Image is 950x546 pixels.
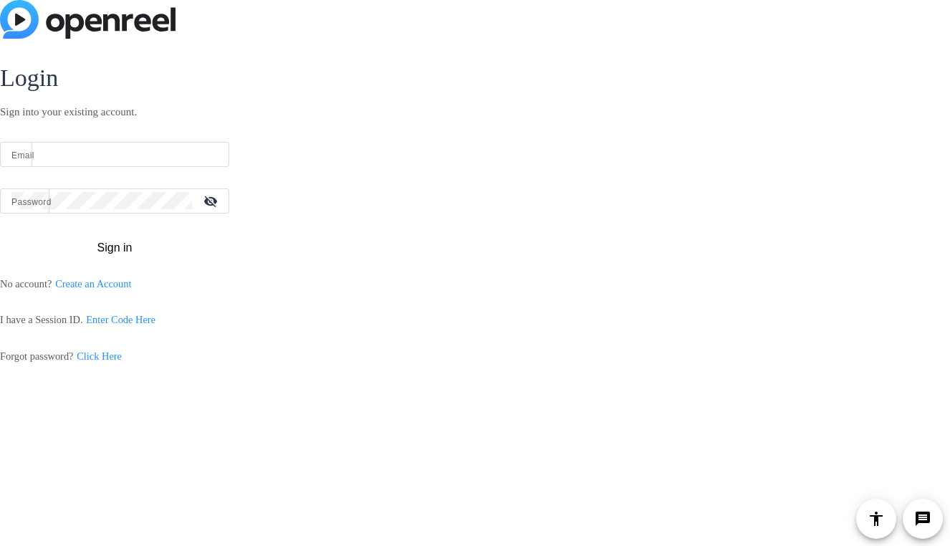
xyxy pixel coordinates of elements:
mat-icon: visibility_off [195,191,229,211]
span: Sign in [97,239,133,257]
mat-label: Password [11,197,52,207]
a: Enter Code Here [86,314,155,325]
a: Create an Account [55,278,131,289]
input: Enter Email Address [11,145,218,163]
mat-icon: message [914,510,931,527]
mat-label: Email [11,150,34,161]
a: Click Here [77,350,122,362]
mat-icon: accessibility [868,510,885,527]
